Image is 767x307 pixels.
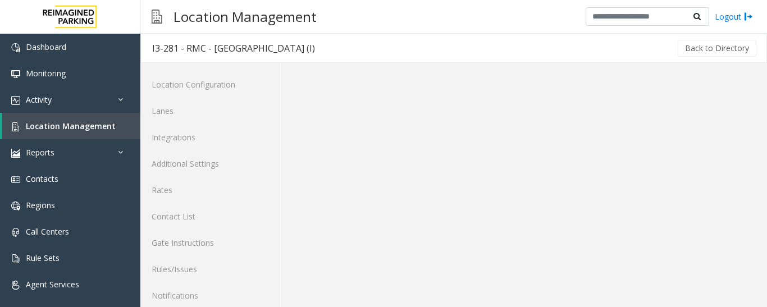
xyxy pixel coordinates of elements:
span: Reports [26,147,54,158]
span: Monitoring [26,68,66,79]
a: Logout [715,11,753,22]
button: Back to Directory [678,40,756,57]
a: Rules/Issues [140,256,280,282]
h3: Location Management [168,3,322,30]
a: Additional Settings [140,150,280,177]
img: 'icon' [11,254,20,263]
a: Location Configuration [140,71,280,98]
a: Contact List [140,203,280,230]
div: I3-281 - RMC - [GEOGRAPHIC_DATA] (I) [152,41,315,56]
span: Dashboard [26,42,66,52]
img: 'icon' [11,281,20,290]
img: 'icon' [11,122,20,131]
img: 'icon' [11,175,20,184]
a: Location Management [2,113,140,139]
a: Gate Instructions [140,230,280,256]
img: 'icon' [11,201,20,210]
img: 'icon' [11,96,20,105]
a: Rates [140,177,280,203]
span: Location Management [26,121,116,131]
img: 'icon' [11,43,20,52]
span: Contacts [26,173,58,184]
span: Call Centers [26,226,69,237]
img: logout [744,11,753,22]
span: Activity [26,94,52,105]
img: 'icon' [11,70,20,79]
span: Rule Sets [26,253,60,263]
a: Lanes [140,98,280,124]
img: 'icon' [11,228,20,237]
span: Regions [26,200,55,210]
a: Integrations [140,124,280,150]
img: pageIcon [152,3,162,30]
img: 'icon' [11,149,20,158]
span: Agent Services [26,279,79,290]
